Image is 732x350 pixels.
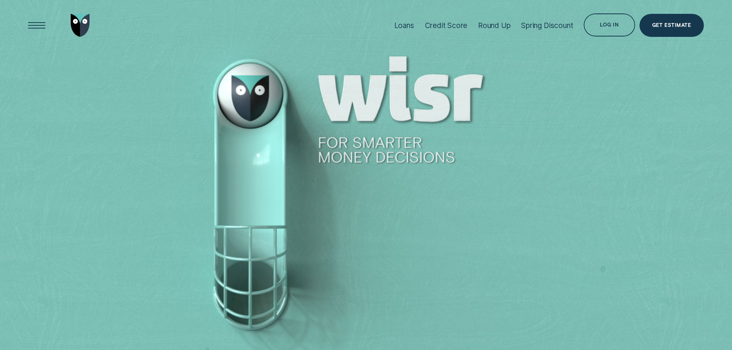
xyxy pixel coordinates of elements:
[425,21,468,30] div: Credit Score
[639,14,704,37] a: Get Estimate
[394,21,414,30] div: Loans
[478,21,511,30] div: Round Up
[584,13,635,36] button: Log in
[25,14,48,37] button: Open Menu
[521,21,573,30] div: Spring Discount
[71,14,90,37] img: Wisr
